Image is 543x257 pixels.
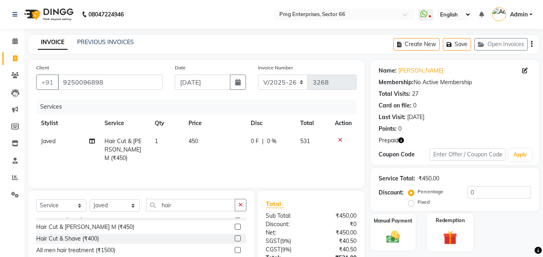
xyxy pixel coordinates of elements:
button: Open Invoices [474,38,528,51]
span: Hair Cut & [PERSON_NAME] M (₹450) [105,138,141,162]
div: ( ) [260,237,311,245]
div: Service Total: [379,174,415,183]
div: ( ) [260,245,311,254]
img: logo [20,3,76,26]
div: 27 [412,90,418,98]
span: SGST [266,237,280,245]
button: +91 [36,75,59,90]
div: Discount: [260,220,311,229]
th: Price [184,114,246,132]
div: ₹40.50 [311,237,363,245]
label: Manual Payment [374,217,412,225]
div: Name: [379,67,397,75]
span: 1 [155,138,158,145]
div: ₹0 [311,220,363,229]
label: Fixed [418,198,430,206]
span: Javed [41,138,55,145]
div: ₹450.00 [311,229,363,237]
button: Save [443,38,471,51]
div: Points: [379,125,397,133]
a: INVOICE [38,35,68,50]
div: Net: [260,229,311,237]
div: ₹450.00 [418,174,439,183]
th: Service [100,114,150,132]
label: Date [175,64,186,71]
input: Enter Offer / Coupon Code [430,148,506,161]
img: Admin [492,7,506,21]
div: ₹450.00 [311,212,363,220]
div: Total Visits: [379,90,410,98]
button: Create New [393,38,440,51]
span: 0 % [267,137,277,146]
div: Sub Total: [260,212,311,220]
div: Last Visit: [379,113,406,121]
th: Action [330,114,357,132]
span: 0 F [251,137,259,146]
label: Invoice Number [258,64,293,71]
label: Redemption [436,217,465,224]
a: PREVIOUS INVOICES [77,38,134,46]
label: Percentage [418,188,443,195]
div: Membership: [379,78,414,87]
th: Qty [150,114,184,132]
th: Stylist [36,114,100,132]
div: ₹40.50 [311,245,363,254]
span: 450 [189,138,198,145]
label: Client [36,64,49,71]
span: Admin [510,10,528,19]
span: 9% [282,238,289,244]
span: 531 [300,138,310,145]
div: Coupon Code [379,150,429,159]
input: Search or Scan [146,199,235,211]
div: All men hair treatment (₹1500) [36,246,115,255]
div: Card on file: [379,101,412,110]
div: Hair Cut & Shave (₹400) [36,235,99,243]
span: Total [266,200,284,208]
span: | [262,137,264,146]
img: _gift.svg [439,229,461,246]
div: 0 [413,101,416,110]
span: 9% [282,246,290,253]
div: Hair Cut & [PERSON_NAME] M (₹450) [36,223,134,231]
span: CGST [266,246,281,253]
img: _cash.svg [382,229,404,245]
a: [PERSON_NAME] [398,67,443,75]
span: Prepaid [379,136,398,145]
th: Total [295,114,330,132]
button: Apply [509,149,532,161]
div: No Active Membership [379,78,531,87]
div: 0 [398,125,402,133]
th: Disc [246,114,295,132]
div: Discount: [379,188,404,197]
div: [DATE] [407,113,424,121]
input: Search by Name/Mobile/Email/Code [58,75,163,90]
div: Services [37,99,363,114]
b: 08047224946 [88,3,124,26]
